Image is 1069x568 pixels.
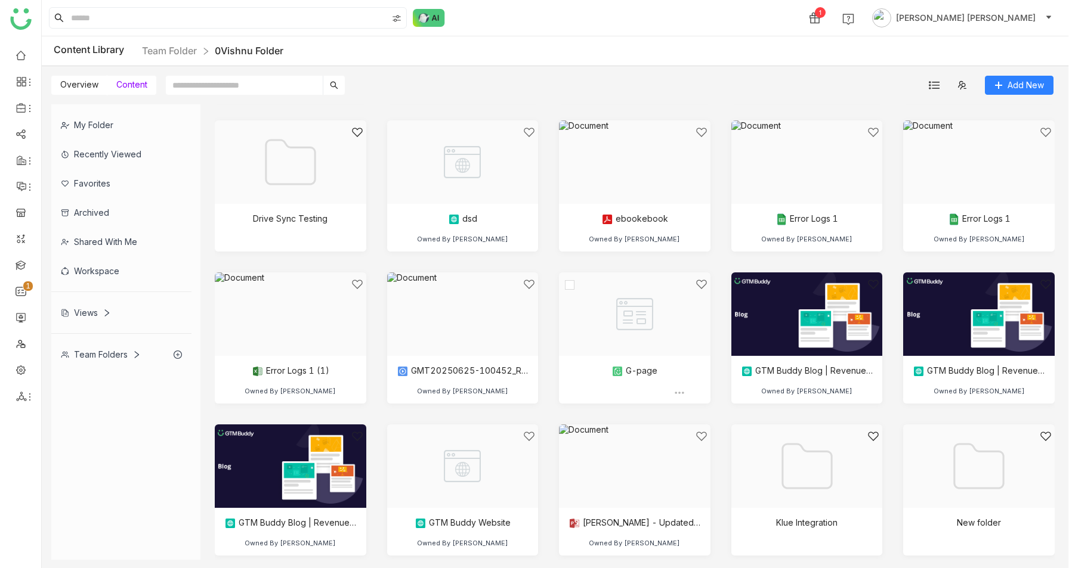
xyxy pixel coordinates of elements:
img: article.svg [913,365,925,377]
img: article.svg [448,213,460,225]
img: Paper [559,272,710,356]
div: GTM Buddy Blog | Revenue Enablement Insights & Expert Perspectives [913,365,1045,377]
div: Owned By [PERSON_NAME] [589,539,680,547]
div: [PERSON_NAME] - Updated.pptx [569,517,701,529]
div: Klue Integration [776,517,838,527]
img: ask-buddy-normal.svg [413,9,445,27]
div: Error Logs 1 [776,213,838,225]
img: Document [559,424,710,508]
div: dsd [448,213,477,225]
img: Document [559,120,710,204]
a: Team Folder [142,45,197,57]
div: 1 [815,7,826,18]
div: Owned By [PERSON_NAME] [761,235,852,243]
div: Views [61,308,111,318]
div: Recently Viewed [51,139,191,169]
p: 1 [26,280,30,292]
span: Add New [1008,79,1044,92]
div: GTM Buddy Blog | Revenue Enablement Insights & Expert Perspectives [741,365,873,377]
img: xlsx.svg [252,365,264,377]
div: Team Folders [61,349,141,359]
div: Owned By [PERSON_NAME] [417,387,508,395]
div: ebookebook [601,213,668,225]
img: Document [215,272,366,356]
img: Folder [777,436,837,496]
img: article.svg [224,517,236,529]
img: g-xls.svg [948,213,960,225]
img: Document [731,120,883,204]
div: Drive Sync Testing [253,213,328,224]
span: Overview [60,79,98,89]
div: Owned By [PERSON_NAME] [589,235,680,243]
div: Favorites [51,169,191,198]
div: Owned By [PERSON_NAME] [934,235,1025,243]
img: logo [10,8,32,30]
div: Shared with me [51,227,191,256]
div: Archived [51,198,191,227]
div: Owned By [PERSON_NAME] [934,387,1025,395]
div: Workspace [51,256,191,285]
img: pdf.svg [601,213,613,225]
button: [PERSON_NAME] [PERSON_NAME] [870,8,1055,27]
div: Owned By [PERSON_NAME] [245,387,336,395]
img: Document [903,120,1055,204]
img: list.svg [929,80,940,91]
a: 0Vishnu Folder [215,45,283,57]
div: Owned By [PERSON_NAME] [417,235,508,243]
div: Content Library [54,44,283,58]
img: article.svg [415,517,427,529]
span: Content [116,79,147,89]
img: search-type.svg [392,14,401,23]
span: [PERSON_NAME] [PERSON_NAME] [896,11,1036,24]
div: My Folder [51,110,191,139]
img: Document [387,272,539,356]
div: Owned By [PERSON_NAME] [417,539,508,547]
img: g-xls.svg [776,213,787,225]
div: Error Logs 1 [948,213,1011,225]
img: mp4.svg [397,365,409,377]
img: Folder [949,436,1009,496]
img: article.svg [741,365,753,377]
img: more-options.svg [673,387,685,399]
div: Error Logs 1 (1) [252,365,329,377]
button: Add New [985,76,1053,95]
div: Owned By [PERSON_NAME] [245,539,336,547]
img: help.svg [842,13,854,25]
img: pptx.svg [569,517,580,529]
div: GMT20250625-100452_Recording_1920x1080 [397,365,529,377]
div: GTM Buddy Blog | Revenue Enablement Insights & Expert Perspectives [224,517,357,529]
nz-badge-sup: 1 [23,281,33,291]
div: GTM Buddy Website [415,517,511,529]
div: Owned By [PERSON_NAME] [761,387,852,395]
img: Folder [261,132,320,192]
img: avatar [872,8,891,27]
div: New folder [957,517,1001,527]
